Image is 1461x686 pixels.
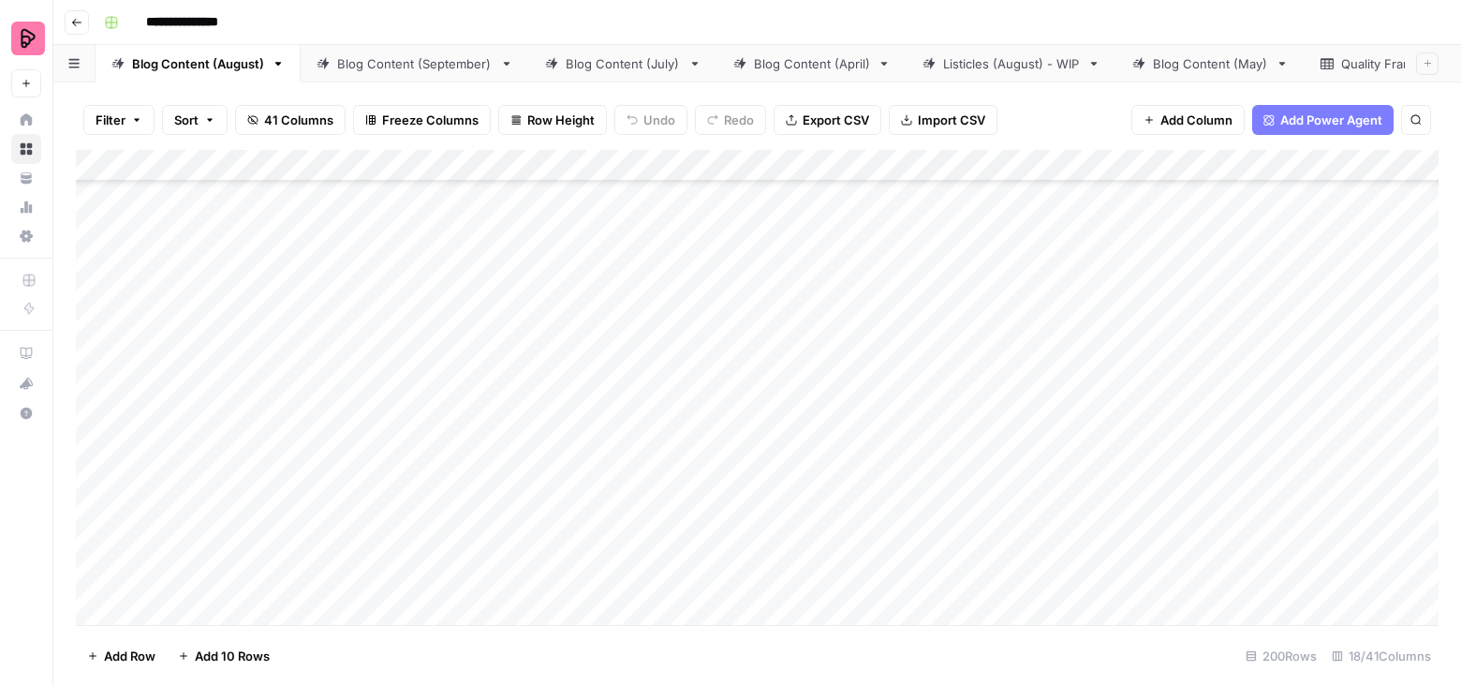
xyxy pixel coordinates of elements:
a: Blog Content (May) [1116,45,1305,82]
div: Blog Content (May) [1153,54,1268,73]
a: Blog Content (April) [717,45,907,82]
div: Blog Content (September) [337,54,493,73]
button: Row Height [498,105,607,135]
span: Add 10 Rows [195,647,270,665]
button: Sort [162,105,228,135]
button: Add Power Agent [1252,105,1394,135]
a: Settings [11,221,41,251]
span: Undo [643,111,675,129]
button: What's new? [11,368,41,398]
button: Help + Support [11,398,41,428]
a: Blog Content (August) [96,45,301,82]
img: Preply Logo [11,22,45,55]
button: Redo [695,105,766,135]
span: Export CSV [803,111,869,129]
a: Listicles (August) - WIP [907,45,1116,82]
span: Add Row [104,647,155,665]
div: Blog Content (July) [566,54,681,73]
button: Export CSV [774,105,881,135]
button: 41 Columns [235,105,346,135]
button: Add Row [76,641,167,671]
button: Import CSV [889,105,997,135]
div: What's new? [12,369,40,397]
button: Add Column [1131,105,1245,135]
button: Workspace: Preply [11,15,41,62]
a: AirOps Academy [11,338,41,368]
div: Listicles (August) - WIP [943,54,1080,73]
a: Blog Content (September) [301,45,529,82]
span: Add Power Agent [1280,111,1382,129]
a: Usage [11,192,41,222]
button: Undo [614,105,687,135]
button: Add 10 Rows [167,641,281,671]
div: Quality Framework [1341,54,1452,73]
span: Redo [724,111,754,129]
a: Browse [11,134,41,164]
button: Freeze Columns [353,105,491,135]
span: Filter [96,111,125,129]
span: Import CSV [918,111,985,129]
a: Home [11,105,41,135]
span: Sort [174,111,199,129]
a: Blog Content (July) [529,45,717,82]
span: Row Height [527,111,595,129]
div: Blog Content (August) [132,54,264,73]
span: 41 Columns [264,111,333,129]
span: Add Column [1160,111,1232,129]
a: Your Data [11,163,41,193]
div: Blog Content (April) [754,54,870,73]
span: Freeze Columns [382,111,479,129]
div: 18/41 Columns [1324,641,1439,671]
div: 200 Rows [1238,641,1324,671]
button: Filter [83,105,155,135]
